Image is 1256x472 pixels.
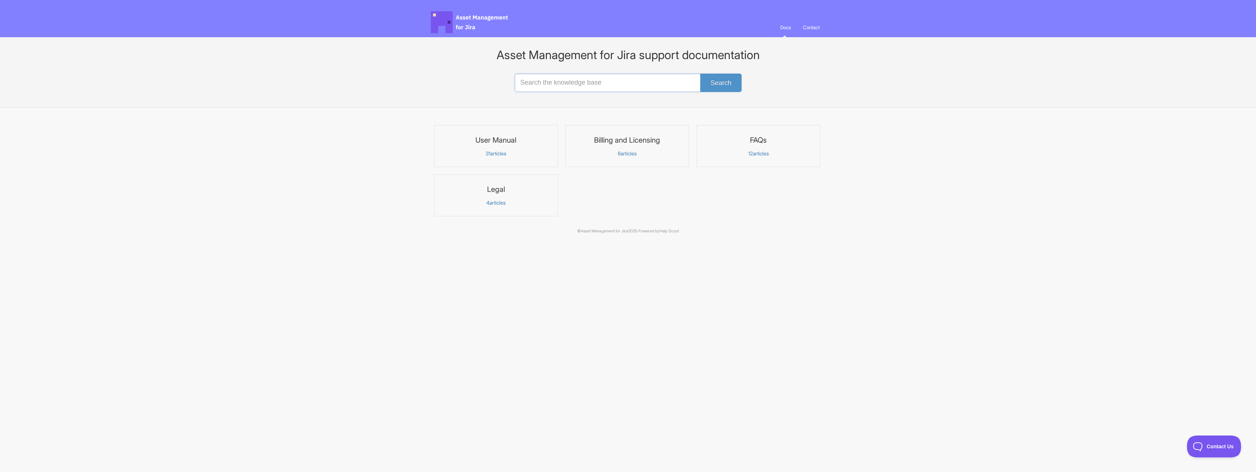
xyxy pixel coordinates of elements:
[581,229,628,233] a: Asset Management for Jira
[570,135,684,145] h3: Billing and Licensing
[797,18,825,37] a: Contact
[711,79,731,86] span: Search
[618,150,621,156] span: 6
[638,229,679,233] span: Powered by
[486,200,490,206] span: 4
[515,74,741,92] input: Search the knowledge base
[565,125,689,167] a: Billing and Licensing 6articles
[701,135,816,145] h3: FAQs
[486,150,490,156] span: 31
[775,18,796,37] a: Docs
[434,125,558,167] a: User Manual 31articles
[1187,436,1241,457] iframe: Toggle Customer Support
[439,135,553,145] h3: User Manual
[701,150,816,157] p: articles
[748,150,753,156] span: 12
[434,174,558,216] a: Legal 4articles
[439,185,553,194] h3: Legal
[659,229,679,233] a: Help Scout
[697,125,820,167] a: FAQs 12articles
[431,228,825,235] p: © 2025.
[570,150,684,157] p: articles
[439,150,553,157] p: articles
[439,200,553,206] p: articles
[700,74,742,92] button: Search
[431,11,509,33] span: Asset Management for Jira Docs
